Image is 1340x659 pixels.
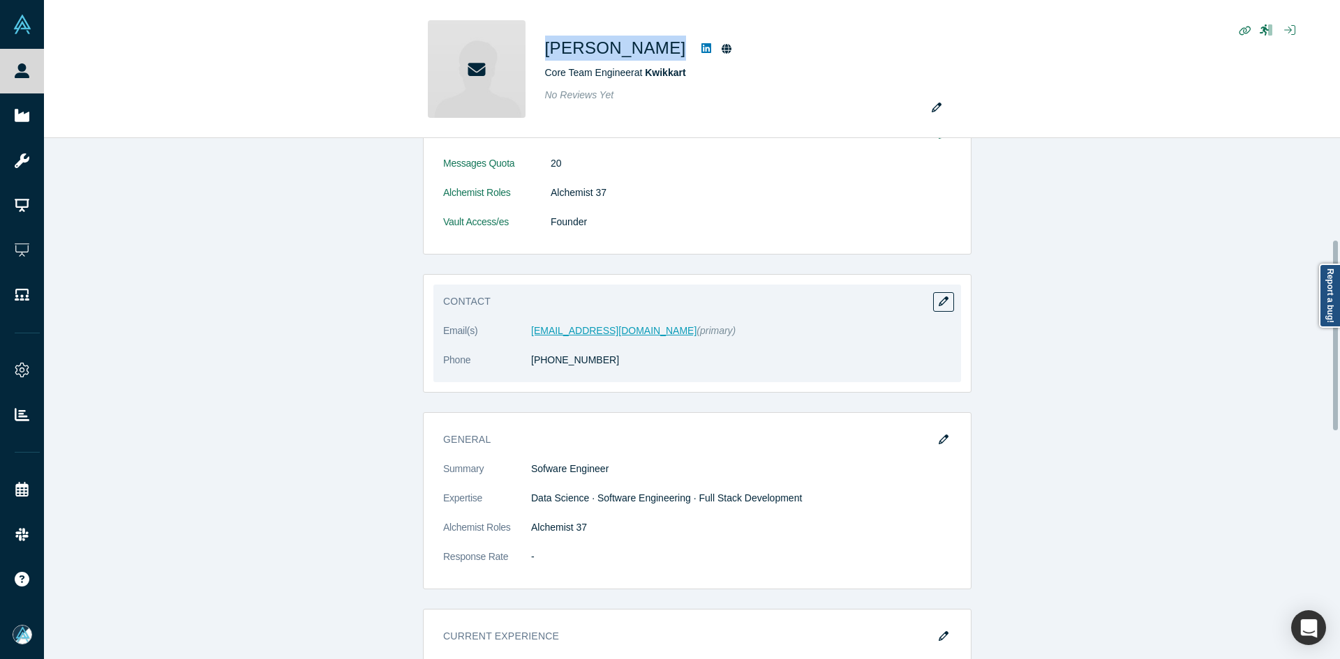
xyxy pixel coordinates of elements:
[1319,264,1340,328] a: Report a bug!
[551,156,951,171] dd: 20
[443,520,531,550] dt: Alchemist Roles
[697,325,736,336] span: (primary)
[443,432,932,447] h3: General
[443,353,531,382] dt: Phone
[531,550,951,564] dd: -
[531,325,697,336] a: [EMAIL_ADDRESS][DOMAIN_NAME]
[13,15,32,34] img: Alchemist Vault Logo
[545,67,686,78] span: Core Team Engineer at
[545,89,614,100] span: No Reviews Yet
[645,67,685,78] a: Kwikkart
[443,550,531,579] dt: Response Rate
[551,215,951,229] dd: Founder
[443,629,932,644] h3: Current Experience
[443,462,531,491] dt: Summary
[443,156,551,185] dt: Messages Quota
[443,491,531,520] dt: Expertise
[443,324,531,353] dt: Email(s)
[13,625,32,644] img: Mia Scott's Account
[443,294,932,309] h3: Contact
[551,185,951,200] dd: Alchemist 37
[531,520,951,535] dd: Alchemist 37
[443,185,551,215] dt: Alchemist Roles
[531,462,951,476] p: Sofware Engineer
[443,215,551,244] dt: Vault Access/es
[531,492,802,503] span: Data Science · Software Engineering · Full Stack Development
[545,36,686,61] h1: [PERSON_NAME]
[531,354,619,365] a: [PHONE_NUMBER]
